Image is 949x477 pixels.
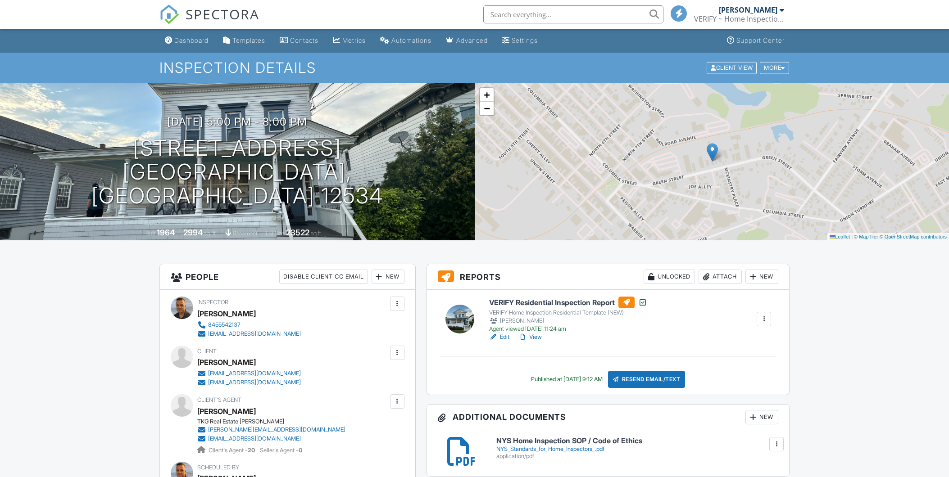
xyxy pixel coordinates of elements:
[496,453,779,460] div: application/pdf
[209,447,256,454] span: Client's Agent -
[489,333,509,342] a: Edit
[518,333,542,342] a: View
[197,418,353,425] div: TKG Real Estate [PERSON_NAME]
[496,445,779,453] div: NYS_Standards_for_Home_Inspectors_.pdf
[233,230,257,237] span: basement
[290,36,318,44] div: Contacts
[489,325,647,333] div: Agent viewed [DATE] 11:24 am
[499,32,541,49] a: Settings
[232,36,265,44] div: Templates
[745,410,778,424] div: New
[160,264,415,290] h3: People
[197,405,256,418] a: [PERSON_NAME]
[276,32,322,49] a: Contacts
[854,234,878,239] a: © MapTiler
[197,464,239,471] span: Scheduled By
[644,270,695,284] div: Unlocked
[299,447,302,454] strong: 0
[266,230,285,237] span: Lot Size
[197,369,301,378] a: [EMAIL_ADDRESS][DOMAIN_NAME]
[531,376,603,383] div: Published at [DATE] 9:12 AM
[186,4,259,23] span: SPECTORA
[286,228,309,237] div: 23522
[830,234,850,239] a: Leaflet
[197,396,241,403] span: Client's Agent
[880,234,947,239] a: © OpenStreetMap contributors
[219,32,269,49] a: Templates
[736,36,785,44] div: Support Center
[851,234,853,239] span: |
[197,299,228,306] span: Inspector
[496,437,779,460] a: NYS Home Inspection SOP / Code of Ethics NYS_Standards_for_Home_Inspectors_.pdf application/pdf
[707,143,718,162] img: Marker
[489,297,647,333] a: VERIFY Residential Inspection Report VERIFY Home Inspection Residential Template (NEW) [PERSON_NA...
[208,330,301,337] div: [EMAIL_ADDRESS][DOMAIN_NAME]
[329,32,369,49] a: Metrics
[456,36,488,44] div: Advanced
[159,4,179,24] img: The Best Home Inspection Software - Spectora
[484,103,490,114] span: −
[480,88,494,102] a: Zoom in
[760,62,789,74] div: More
[159,12,259,31] a: SPECTORA
[197,378,301,387] a: [EMAIL_ADDRESS][DOMAIN_NAME]
[197,355,256,369] div: [PERSON_NAME]
[197,425,345,434] a: [PERSON_NAME][EMAIL_ADDRESS][DOMAIN_NAME]
[167,116,307,128] h3: [DATE] 5:00 pm - 8:00 pm
[197,320,301,329] a: 8455542137
[342,36,366,44] div: Metrics
[372,270,404,284] div: New
[197,434,345,443] a: [EMAIL_ADDRESS][DOMAIN_NAME]
[480,102,494,115] a: Zoom out
[159,60,790,76] h1: Inspection Details
[699,270,742,284] div: Attach
[197,348,217,355] span: Client
[161,32,212,49] a: Dashboard
[707,62,757,74] div: Client View
[157,228,175,237] div: 1964
[608,371,686,388] div: Resend Email/Text
[208,435,301,442] div: [EMAIL_ADDRESS][DOMAIN_NAME]
[260,447,302,454] span: Seller's Agent -
[496,437,779,445] h6: NYS Home Inspection SOP / Code of Ethics
[208,321,241,328] div: 8455542137
[174,36,209,44] div: Dashboard
[427,405,790,430] h3: Additional Documents
[14,136,460,207] h1: [STREET_ADDRESS] [GEOGRAPHIC_DATA], [GEOGRAPHIC_DATA] 12534
[489,316,647,325] div: [PERSON_NAME]
[208,426,345,433] div: [PERSON_NAME][EMAIL_ADDRESS][DOMAIN_NAME]
[145,230,155,237] span: Built
[391,36,431,44] div: Automations
[483,5,663,23] input: Search everything...
[183,228,203,237] div: 2994
[745,270,778,284] div: New
[723,32,788,49] a: Support Center
[706,64,759,71] a: Client View
[512,36,538,44] div: Settings
[427,264,790,290] h3: Reports
[484,89,490,100] span: +
[719,5,777,14] div: [PERSON_NAME]
[197,307,256,320] div: [PERSON_NAME]
[311,230,322,237] span: sq.ft.
[248,447,255,454] strong: 20
[197,329,301,338] a: [EMAIL_ADDRESS][DOMAIN_NAME]
[489,297,647,308] h6: VERIFY Residential Inspection Report
[208,379,301,386] div: [EMAIL_ADDRESS][DOMAIN_NAME]
[208,370,301,377] div: [EMAIL_ADDRESS][DOMAIN_NAME]
[279,270,368,284] div: Disable Client CC Email
[377,32,435,49] a: Automations (Basic)
[204,230,217,237] span: sq. ft.
[442,32,491,49] a: Advanced
[489,309,647,316] div: VERIFY Home Inspection Residential Template (NEW)
[694,14,784,23] div: VERIFY ~ Home Inspection, LLC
